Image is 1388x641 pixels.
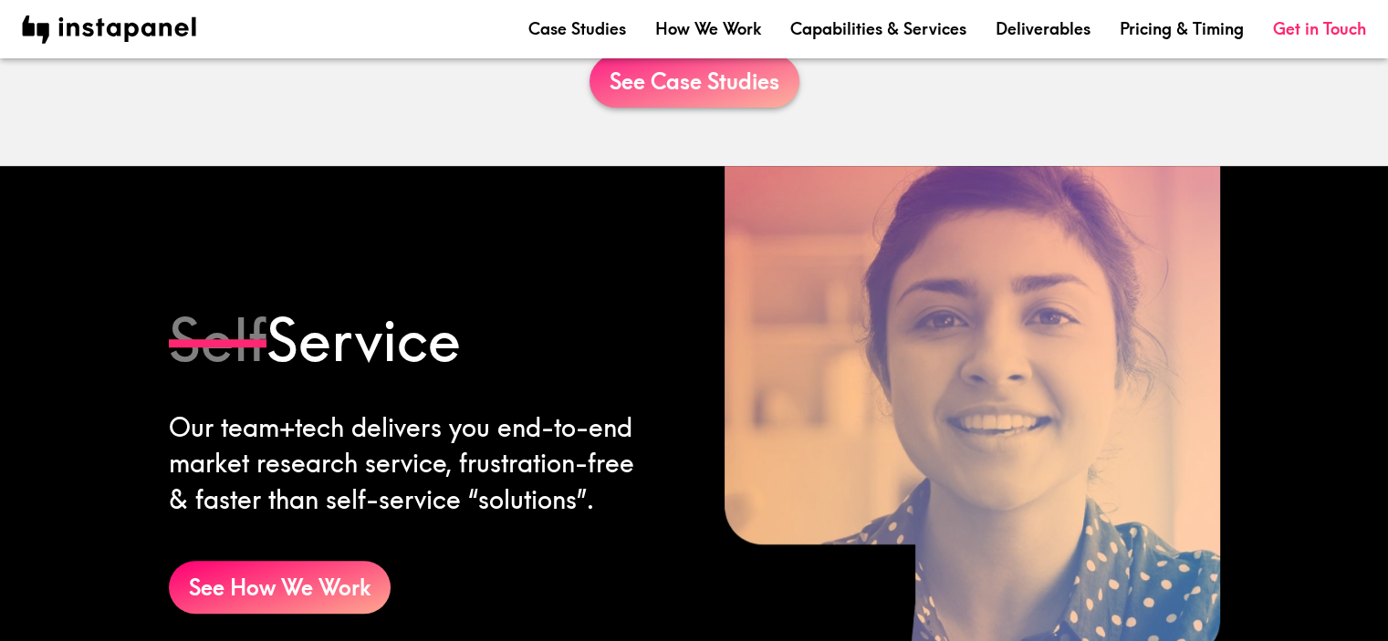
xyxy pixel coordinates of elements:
a: How We Work [655,17,761,40]
s: Self [169,303,266,376]
img: instapanel [22,16,196,44]
a: See Case Studies [590,55,799,108]
h1: Service [169,299,652,381]
a: Get in Touch [1273,17,1366,40]
div: Our team+tech delivers you end-to-end market research service, frustration-free & faster than sel... [169,409,652,517]
a: Capabilities & Services [790,17,966,40]
a: Case Studies [528,17,626,40]
a: Pricing & Timing [1120,17,1244,40]
a: Deliverables [996,17,1091,40]
a: See How We Work [169,561,391,614]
